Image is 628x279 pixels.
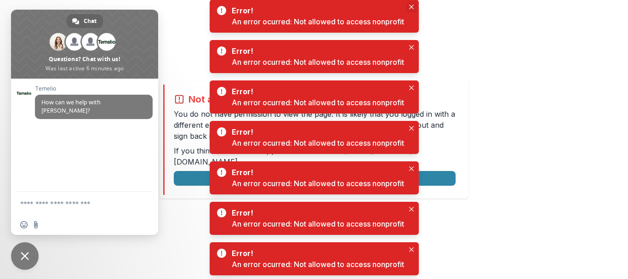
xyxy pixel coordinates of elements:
button: Close [406,123,417,134]
a: [EMAIL_ADDRESS][DOMAIN_NAME] [174,146,412,166]
textarea: Compose your message... [20,192,131,215]
span: Send a file [32,221,40,228]
span: Temelio [35,85,153,92]
div: An error ocurred: Not allowed to access nonprofit [232,259,404,270]
button: Close [406,244,417,255]
button: Close [406,204,417,215]
p: You do not have permission to view the page. It is likely that you logged in with a different ema... [174,108,456,142]
a: Chat [67,14,103,28]
span: Chat [84,14,97,28]
span: Insert an emoji [20,221,28,228]
div: An error ocurred: Not allowed to access nonprofit [232,57,404,68]
div: Error! [232,126,400,137]
button: Logout [174,171,456,186]
div: An error ocurred: Not allowed to access nonprofit [232,218,404,229]
div: An error ocurred: Not allowed to access nonprofit [232,178,404,189]
div: Error! [232,46,400,57]
p: If you think this is an error, please contact us at . [174,145,456,167]
button: Close [406,42,417,53]
div: An error ocurred: Not allowed to access nonprofit [232,97,404,108]
div: An error ocurred: Not allowed to access nonprofit [232,137,404,148]
a: Close chat [11,242,39,270]
button: Close [406,163,417,174]
button: Close [406,1,417,12]
div: Error! [232,248,400,259]
button: Close [406,82,417,93]
span: How can we help with [PERSON_NAME]? [41,98,101,114]
div: Error! [232,207,400,218]
h2: Not allowed to view page [188,94,303,105]
div: An error ocurred: Not allowed to access nonprofit [232,16,404,27]
div: Error! [232,86,400,97]
div: Error! [232,167,400,178]
div: Error! [232,5,400,16]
